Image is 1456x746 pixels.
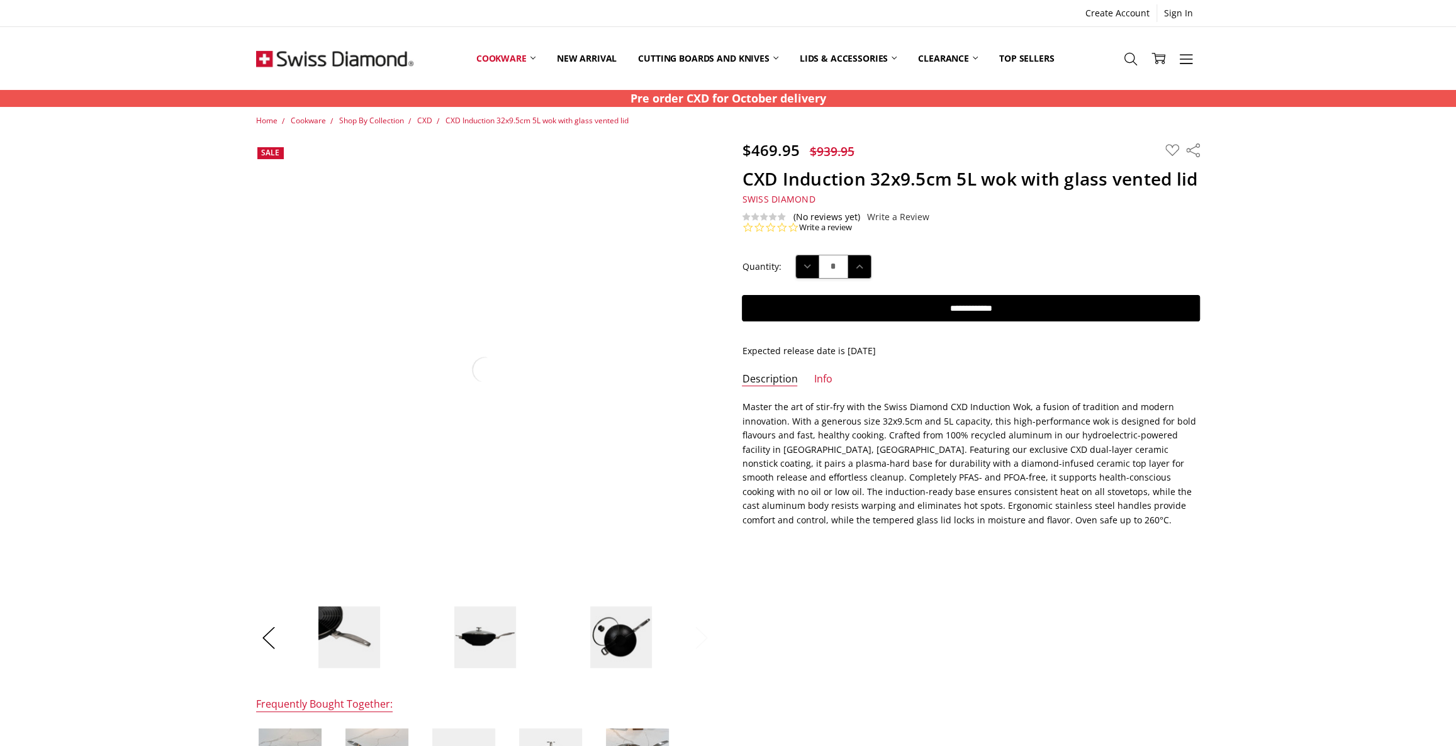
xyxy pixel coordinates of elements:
[627,30,789,86] a: Cutting boards and knives
[809,143,854,160] span: $939.95
[417,115,432,126] a: CXD
[798,222,851,233] a: Write a review
[1157,4,1200,22] a: Sign In
[256,115,277,126] a: Home
[866,212,929,222] a: Write a Review
[466,30,546,86] a: Cookware
[339,115,404,126] a: Shop By Collection
[793,212,860,222] span: (No reviews yet)
[742,193,815,205] span: Swiss Diamond
[291,115,326,126] a: Cookware
[630,91,826,106] strong: Pre order CXD for October delivery
[814,372,832,387] a: Info
[742,168,1200,190] h1: CXD Induction 32x9.5cm 5L wok with glass vented lid
[445,115,629,126] a: CXD Induction 32x9.5cm 5L wok with glass vented lid
[907,30,988,86] a: Clearance
[1078,4,1156,22] a: Create Account
[742,344,1200,358] p: Expected release date is [DATE]
[742,372,797,387] a: Description
[689,618,714,657] button: Next
[742,140,799,160] span: $469.95
[789,30,907,86] a: Lids & Accessories
[256,618,281,657] button: Previous
[256,698,393,712] div: Frequently Bought Together:
[546,30,627,86] a: New arrival
[261,147,279,158] span: Sale
[590,606,652,669] img: CXD Induction 32x9.5cm 5L wok with glass vented lid
[988,30,1065,86] a: Top Sellers
[742,400,1200,527] p: Master the art of stir-fry with the Swiss Diamond CXD Induction Wok, a fusion of tradition and mo...
[256,27,413,90] img: Free Shipping On Every Order
[742,260,781,274] label: Quantity:
[454,606,517,669] img: CXD Induction 32x9.5cm 5L wok with glass vented lid
[318,606,381,669] img: CXD Induction 32x9.5cm 5L wok with glass vented lid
